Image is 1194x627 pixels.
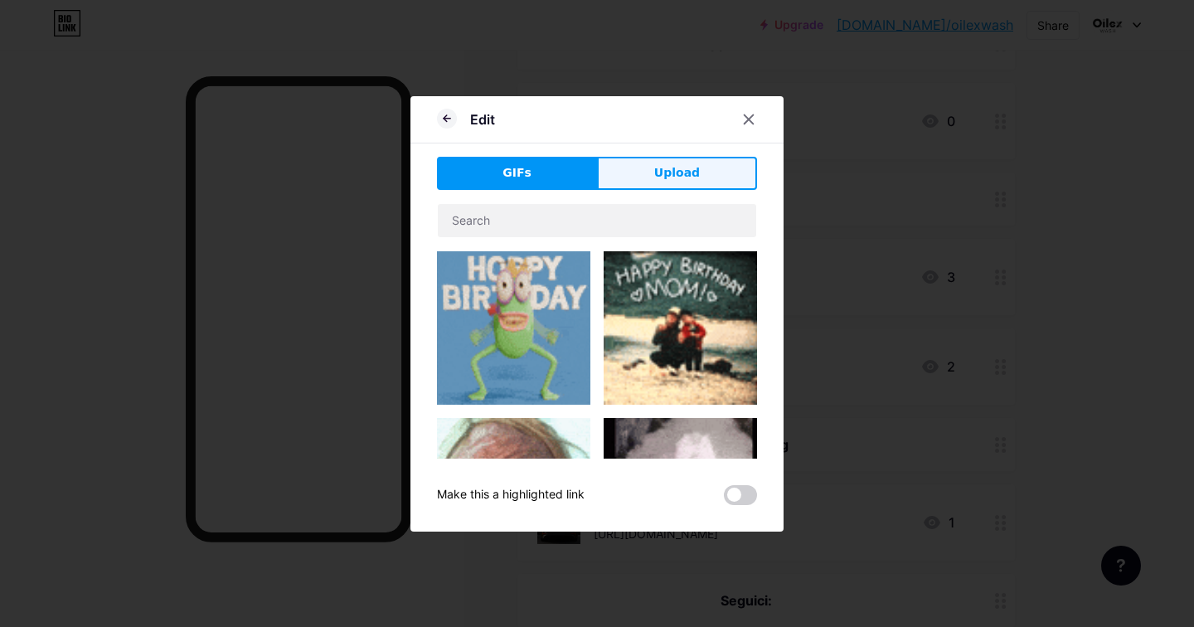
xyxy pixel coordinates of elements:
[470,109,495,129] div: Edit
[437,157,597,190] button: GIFs
[437,251,590,405] img: Gihpy
[597,157,757,190] button: Upload
[437,485,585,505] div: Make this a highlighted link
[502,164,531,182] span: GIFs
[438,204,756,237] input: Search
[604,251,757,405] img: Gihpy
[437,418,590,571] img: Gihpy
[654,164,700,182] span: Upload
[604,418,757,575] img: Gihpy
